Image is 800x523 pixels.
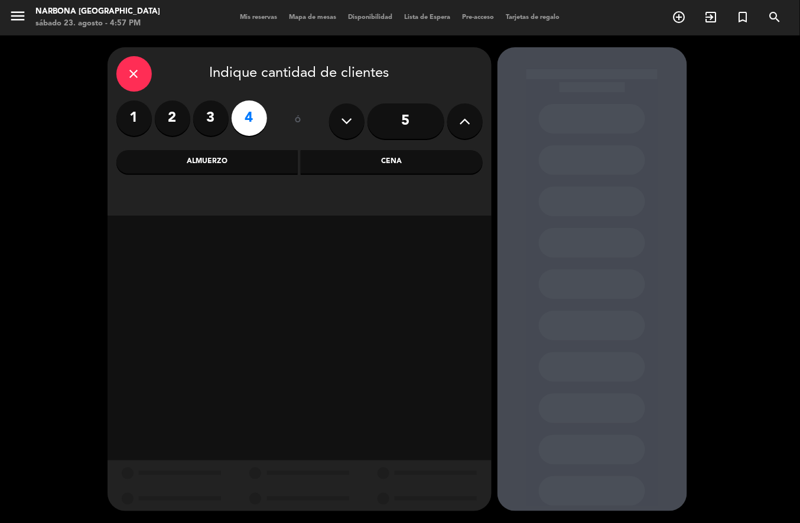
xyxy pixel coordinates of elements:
i: turned_in_not [736,10,750,24]
i: exit_to_app [704,10,718,24]
div: Indique cantidad de clientes [116,56,483,92]
span: Tarjetas de regalo [500,14,566,21]
i: search [768,10,782,24]
i: add_circle_outline [672,10,687,24]
i: menu [9,7,27,25]
span: Disponibilidad [343,14,399,21]
label: 4 [232,100,267,136]
div: Narbona [GEOGRAPHIC_DATA] [35,6,160,18]
button: menu [9,7,27,29]
span: Lista de Espera [399,14,457,21]
div: Almuerzo [116,150,298,174]
div: ó [279,100,317,142]
i: close [127,67,141,81]
span: Mis reservas [235,14,284,21]
label: 2 [155,100,190,136]
span: Pre-acceso [457,14,500,21]
div: sábado 23. agosto - 4:57 PM [35,18,160,30]
div: Cena [301,150,483,174]
span: Mapa de mesas [284,14,343,21]
label: 3 [193,100,229,136]
label: 1 [116,100,152,136]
